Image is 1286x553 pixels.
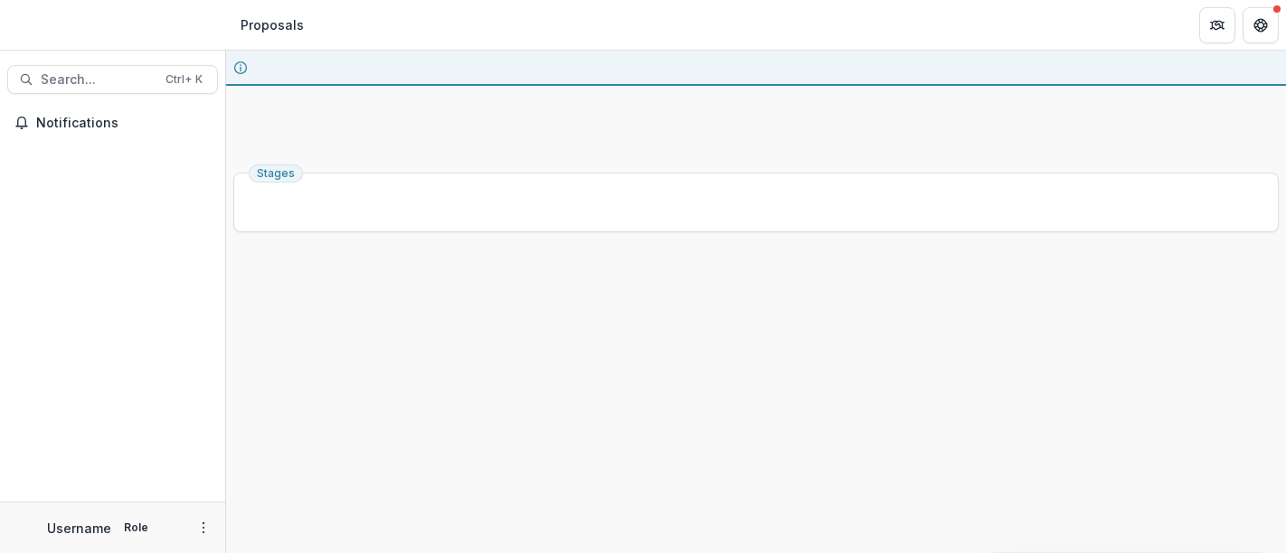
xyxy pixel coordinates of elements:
[257,167,295,180] span: Stages
[1243,7,1279,43] button: Get Help
[233,12,311,38] nav: breadcrumb
[7,65,218,94] button: Search...
[118,520,154,536] p: Role
[41,72,155,88] span: Search...
[47,519,111,538] p: Username
[7,108,218,137] button: Notifications
[193,517,214,539] button: More
[241,15,304,34] div: Proposals
[162,70,206,89] div: Ctrl + K
[1199,7,1235,43] button: Partners
[36,116,211,131] span: Notifications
